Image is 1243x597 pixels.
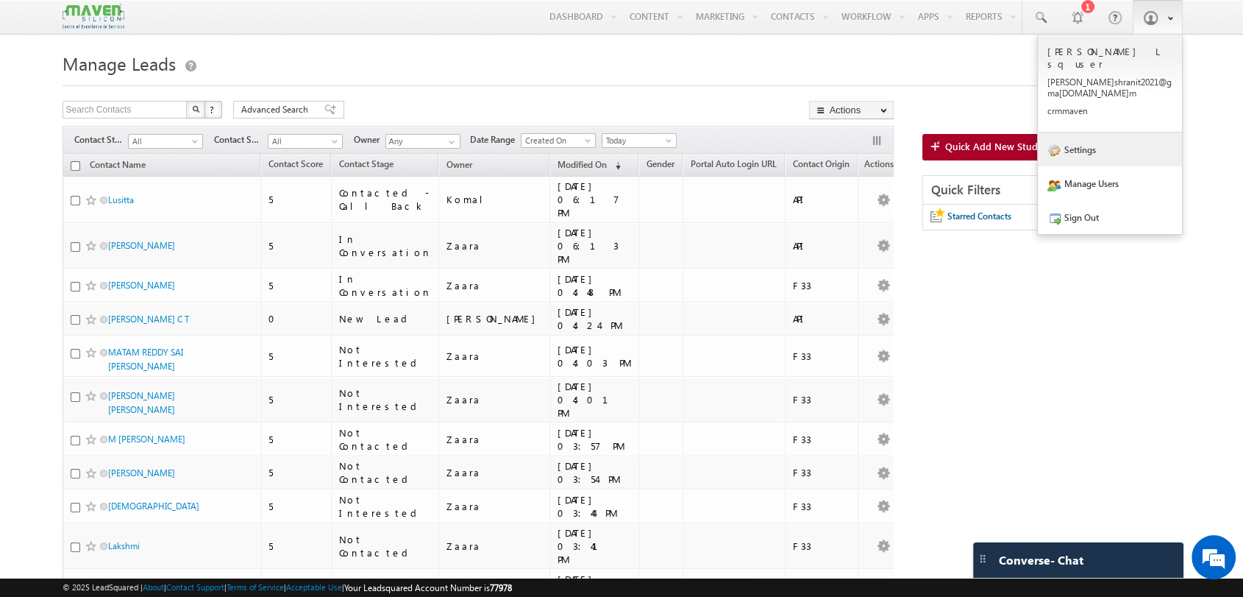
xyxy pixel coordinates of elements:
div: Leave a message [76,77,247,96]
div: [DATE] 03:41 PM [558,526,632,566]
span: Actions [858,156,894,175]
span: Your Leadsquared Account Number is [344,582,512,593]
input: Type to Search [385,134,460,149]
span: Contact Score [268,158,323,169]
div: 5 [268,193,324,206]
span: Created On [521,134,591,147]
div: Not Interested [339,493,432,520]
div: [DATE] 03:54 PM [558,459,632,486]
textarea: Type your message and click 'Submit' [19,136,268,441]
div: Not Contacted [339,426,432,453]
div: Zaara [446,279,543,292]
a: All [128,134,203,149]
span: Today [602,134,672,147]
div: Minimize live chat window [241,7,277,43]
div: Zaara [446,433,543,446]
a: [PERSON_NAME] C T [108,314,189,325]
a: About [143,582,164,592]
div: 5 [268,279,324,292]
a: Contact Stage [332,156,401,175]
span: Manage Leads [63,52,176,75]
div: Zaara [446,393,543,406]
span: Contact Source [214,133,268,146]
div: API [793,312,851,325]
a: [DEMOGRAPHIC_DATA] [108,501,199,512]
div: Not Interested [339,343,432,370]
a: [PERSON_NAME] [108,280,175,291]
div: [DATE] 04:01 PM [558,380,632,420]
div: F33 [793,433,851,446]
a: Terms of Service [227,582,284,592]
a: Modified On (sorted descending) [550,156,628,175]
a: Contact Score [261,156,330,175]
div: [DATE] 03:44 PM [558,493,632,520]
div: Komal [446,193,543,206]
a: Contact Name [82,157,153,176]
span: (sorted descending) [609,160,621,172]
div: In Conversation [339,233,432,259]
div: F33 [793,279,851,292]
span: ? [210,103,216,116]
img: Search [192,105,199,113]
span: Portal Auto Login URL [691,158,777,169]
span: © 2025 LeadSquared | | | | | [63,581,512,595]
p: [PERSON_NAME] Lsq user [1047,45,1172,70]
button: Actions [809,101,894,119]
div: F33 [793,393,851,406]
a: Created On [521,133,596,148]
div: New Lead [339,312,432,325]
a: [PERSON_NAME] [108,467,175,478]
span: Converse - Chat [999,554,1083,567]
div: Not Contacted [339,459,432,486]
a: Contact Support [166,582,224,592]
span: Owner [446,159,472,170]
div: F33 [793,540,851,553]
div: Zaara [446,540,543,553]
span: 77978 [490,582,512,593]
a: Today [602,133,677,148]
a: Gender [639,156,682,175]
div: 5 [268,466,324,479]
div: F33 [793,350,851,363]
span: Contact Origin [793,158,850,169]
span: All [268,135,338,148]
div: Not Interested [339,386,432,413]
span: Date Range [470,133,521,146]
a: Quick Add New Student [922,134,1180,160]
div: [PERSON_NAME] [446,312,543,325]
a: Lakshmi [108,540,140,551]
em: Submit [216,453,267,473]
span: All [129,135,199,148]
div: In Conversation [339,272,432,299]
a: Show All Items [441,135,459,149]
a: Lusitta [108,194,134,205]
div: Not Contacted [339,533,432,559]
a: [PERSON_NAME] [PERSON_NAME] [108,390,175,415]
span: Contact Stage [74,133,128,146]
div: [DATE] 04:48 PM [558,272,632,299]
div: [DATE] 04:24 PM [558,305,632,332]
div: Quick Filters [923,176,1181,205]
div: 5 [268,500,324,513]
div: API [793,239,851,252]
div: Contacted - Call Back [339,186,432,213]
div: API [793,193,851,206]
span: Advanced Search [241,103,313,116]
a: Acceptable Use [286,582,342,592]
img: carter-drag [977,553,989,565]
span: Quick Add New Student [944,140,1052,153]
div: Zaara [446,500,543,513]
div: [DATE] 03:57 PM [558,426,632,453]
a: [PERSON_NAME] [108,240,175,251]
a: M [PERSON_NAME] [108,434,185,445]
img: d_60004797649_company_0_60004797649 [25,77,62,96]
span: Owner [354,133,385,146]
div: 0 [268,312,324,325]
div: F33 [793,466,851,479]
div: [DATE] 06:17 PM [558,180,632,219]
div: 5 [268,393,324,406]
img: Custom Logo [63,4,124,29]
a: Manage Users [1038,166,1182,200]
span: Modified On [558,159,607,170]
input: Check all records [71,161,80,171]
